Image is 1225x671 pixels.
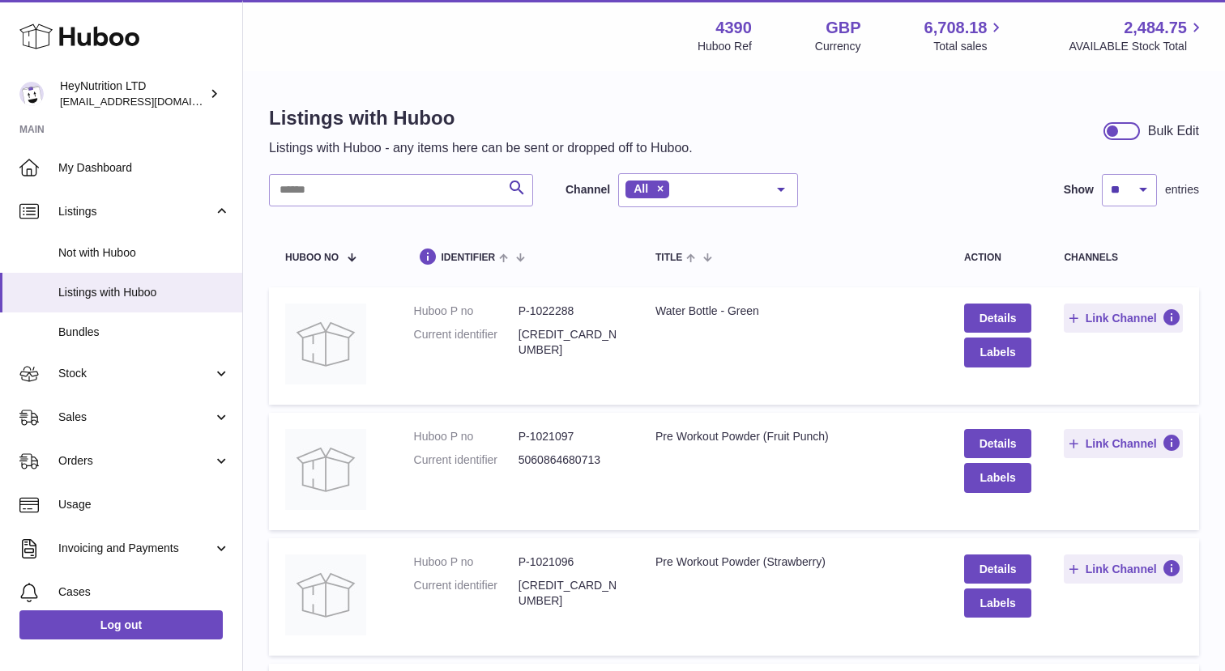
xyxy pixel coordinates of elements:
dd: P-1022288 [519,304,623,319]
span: Listings with Huboo [58,285,230,300]
span: identifier [442,253,496,263]
strong: 4390 [715,17,752,39]
span: entries [1165,182,1199,197]
div: channels [1064,253,1183,263]
button: Link Channel [1064,554,1183,584]
span: Orders [58,453,213,469]
div: Currency [815,39,861,54]
span: Total sales [933,39,1005,54]
dt: Huboo P no [414,554,519,570]
span: Usage [58,497,230,512]
label: Channel [566,182,610,197]
button: Labels [964,588,1032,618]
span: Link Channel [1086,436,1157,451]
a: Details [964,304,1032,333]
a: Log out [19,610,223,639]
dt: Huboo P no [414,304,519,319]
span: [EMAIL_ADDRESS][DOMAIN_NAME] [60,95,238,108]
span: Link Channel [1086,311,1157,325]
span: title [655,253,682,263]
button: Link Channel [1064,429,1183,458]
span: AVAILABLE Stock Total [1069,39,1206,54]
span: My Dashboard [58,160,230,176]
span: Stock [58,366,213,381]
span: All [634,182,648,195]
dt: Huboo P no [414,429,519,444]
dd: [CREDIT_CARD_NUMBER] [519,327,623,358]
img: Pre Workout Powder (Fruit Punch) [285,429,366,510]
a: 2,484.75 AVAILABLE Stock Total [1069,17,1206,54]
div: Bulk Edit [1148,122,1199,140]
div: Huboo Ref [698,39,752,54]
dt: Current identifier [414,452,519,468]
img: Water Bottle - Green [285,304,366,384]
div: Pre Workout Powder (Fruit Punch) [655,429,932,444]
dd: 5060864680713 [519,452,623,468]
span: Bundles [58,325,230,340]
span: Huboo no [285,253,339,263]
dt: Current identifier [414,578,519,609]
dd: [CREDIT_CARD_NUMBER] [519,578,623,609]
label: Show [1064,182,1094,197]
dd: P-1021096 [519,554,623,570]
span: Invoicing and Payments [58,541,213,556]
span: Sales [58,410,213,425]
dd: P-1021097 [519,429,623,444]
span: Listings [58,204,213,219]
span: 6,708.18 [924,17,988,39]
p: Listings with Huboo - any items here can be sent or dropped off to Huboo. [269,139,693,157]
button: Link Channel [1064,304,1183,333]
img: info@heynutrition.com [19,82,44,106]
div: HeyNutrition LTD [60,79,206,109]
img: Pre Workout Powder (Strawberry) [285,554,366,635]
span: Cases [58,584,230,600]
button: Labels [964,338,1032,367]
div: action [964,253,1032,263]
div: Water Bottle - Green [655,304,932,319]
h1: Listings with Huboo [269,105,693,131]
a: 6,708.18 Total sales [924,17,1006,54]
a: Details [964,554,1032,584]
a: Details [964,429,1032,458]
strong: GBP [826,17,860,39]
span: 2,484.75 [1124,17,1187,39]
span: Not with Huboo [58,245,230,261]
dt: Current identifier [414,327,519,358]
div: Pre Workout Powder (Strawberry) [655,554,932,570]
button: Labels [964,463,1032,492]
span: Link Channel [1086,562,1157,576]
